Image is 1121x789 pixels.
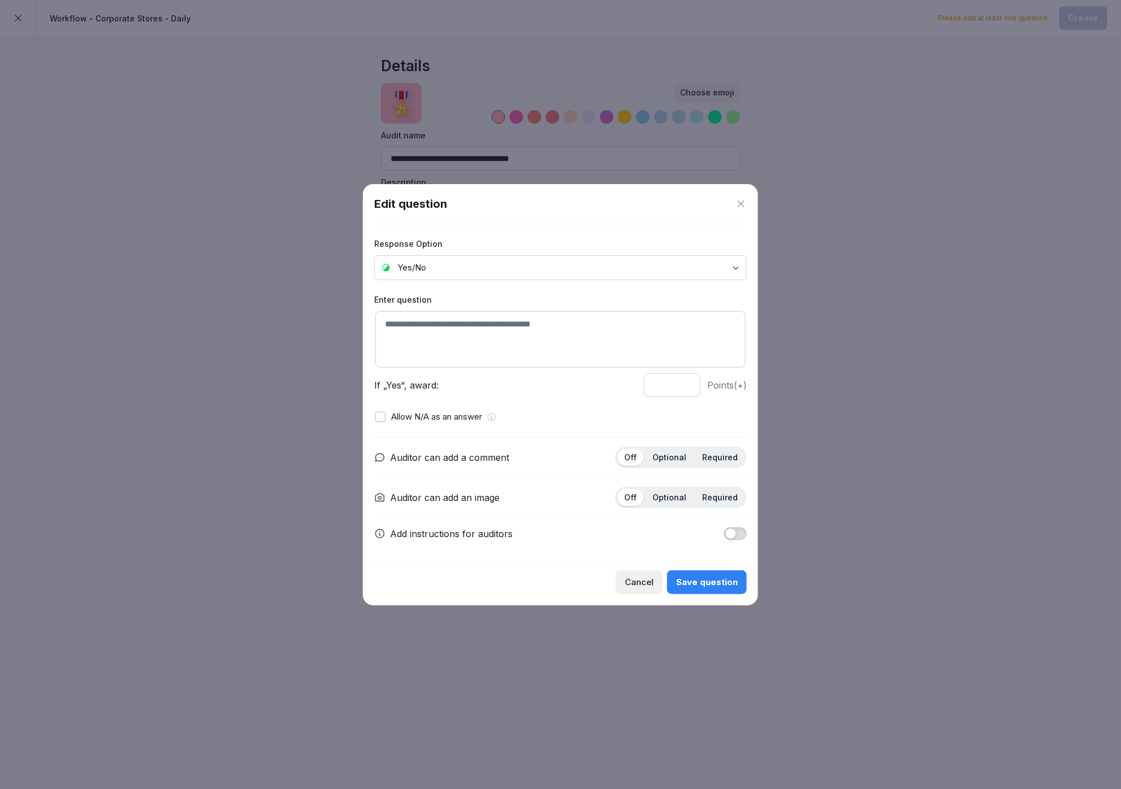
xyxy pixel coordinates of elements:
button: Save question [667,570,747,594]
p: Points (+) [707,378,747,392]
p: Off [624,452,637,463]
div: Cancel [625,576,654,589]
label: Enter question [374,294,747,306]
div: Save question [676,576,738,589]
p: Optional [653,492,686,503]
button: Cancel [616,570,663,594]
p: Auditor can add an image [390,491,500,504]
p: Required [702,492,738,503]
p: Auditor can add a comment [390,451,509,464]
p: Off [624,492,637,503]
label: Response Option [374,238,747,250]
p: Add instructions for auditors [390,527,513,540]
p: If „Yes“, award: [374,378,637,392]
h1: Edit question [374,195,447,212]
p: Required [702,452,738,463]
p: Allow N/A as an answer [391,411,482,424]
p: Optional [653,452,686,463]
